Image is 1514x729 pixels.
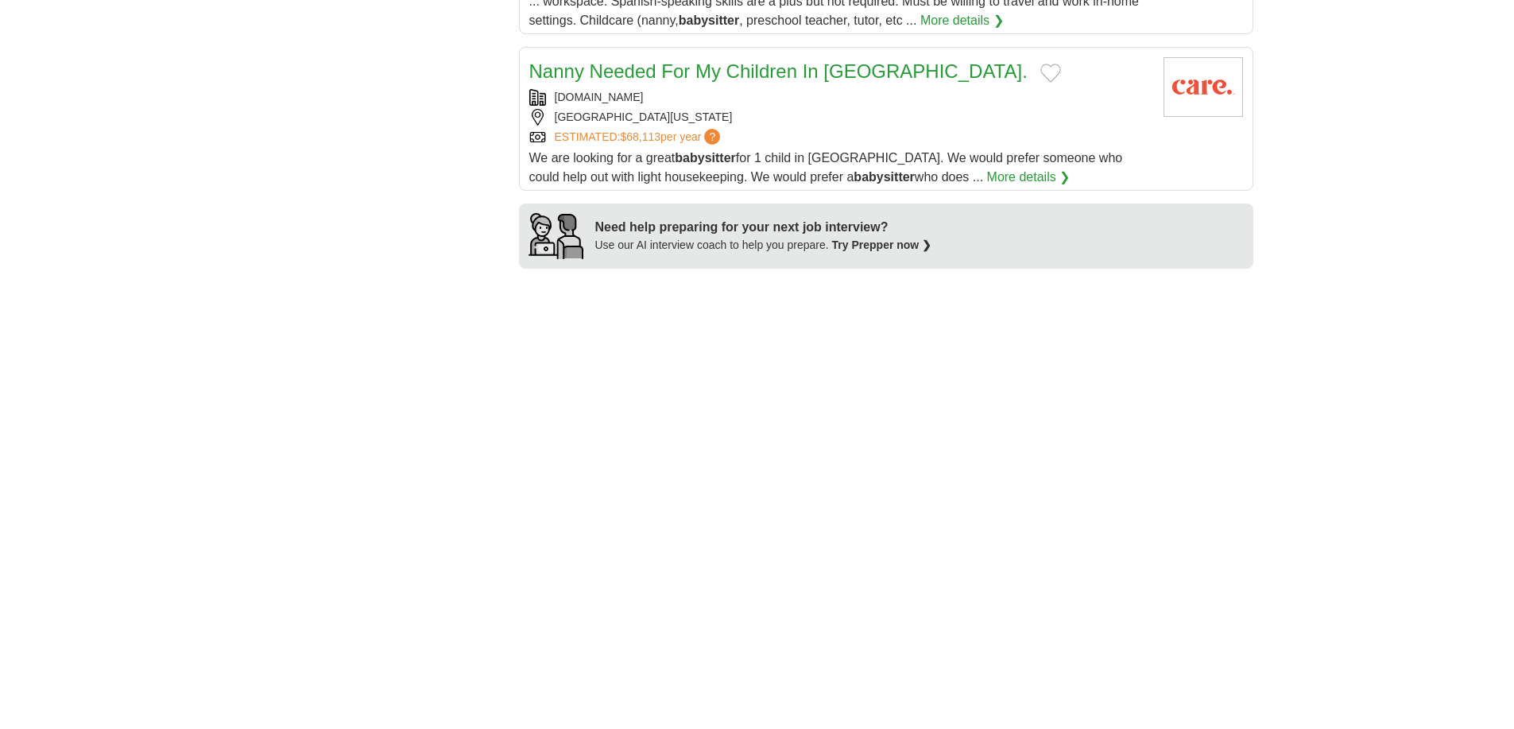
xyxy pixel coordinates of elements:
[595,218,932,237] div: Need help preparing for your next job interview?
[620,130,660,143] span: $68,113
[987,168,1071,187] a: More details ❯
[529,109,1151,126] div: [GEOGRAPHIC_DATA][US_STATE]
[920,11,1004,30] a: More details ❯
[1164,57,1243,117] img: Care.com logo
[555,91,644,103] a: [DOMAIN_NAME]
[854,170,914,184] strong: babysitter
[555,129,724,145] a: ESTIMATED:$68,113per year?
[529,60,1028,82] a: Nanny Needed For My Children In [GEOGRAPHIC_DATA].
[1040,64,1061,83] button: Add to favorite jobs
[704,129,720,145] span: ?
[832,238,932,251] a: Try Prepper now ❯
[595,237,932,254] div: Use our AI interview coach to help you prepare.
[675,151,735,165] strong: babysitter
[529,151,1123,184] span: We are looking for a great for 1 child in [GEOGRAPHIC_DATA]. We would prefer someone who could he...
[679,14,739,27] strong: babysitter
